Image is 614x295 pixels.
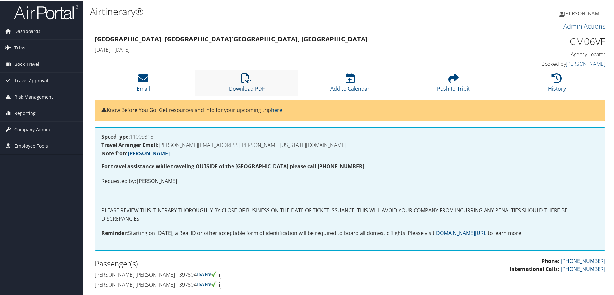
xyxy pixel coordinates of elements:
a: Add to Calendar [330,76,370,91]
strong: Note from [101,149,170,156]
p: Starting on [DATE], a Real ID or other acceptable form of identification will be required to boar... [101,229,599,237]
span: Risk Management [14,88,53,104]
h4: 11009316 [101,134,599,139]
a: Push to Tripit [437,76,470,91]
img: tsa-precheck.png [197,281,217,286]
h4: [PERSON_NAME] [PERSON_NAME] - 397504 [95,281,345,288]
strong: Reminder: [101,229,128,236]
h4: Booked by [485,60,605,67]
a: Admin Actions [563,21,605,30]
h4: [PERSON_NAME][EMAIL_ADDRESS][PERSON_NAME][US_STATE][DOMAIN_NAME] [101,142,599,147]
span: Book Travel [14,56,39,72]
strong: SpeedType: [101,133,130,140]
a: [PERSON_NAME] [559,3,610,22]
a: here [271,106,282,113]
span: Employee Tools [14,137,48,153]
p: Know Before You Go: Get resources and info for your upcoming trip [101,106,599,114]
span: Trips [14,39,25,55]
span: Reporting [14,105,36,121]
a: [DOMAIN_NAME][URL] [434,229,488,236]
span: Company Admin [14,121,50,137]
a: [PERSON_NAME] [566,60,605,67]
span: Travel Approval [14,72,48,88]
strong: Travel Arranger Email: [101,141,159,148]
a: History [548,76,566,91]
a: [PHONE_NUMBER] [561,257,605,264]
strong: [GEOGRAPHIC_DATA], [GEOGRAPHIC_DATA] [GEOGRAPHIC_DATA], [GEOGRAPHIC_DATA] [95,34,368,43]
strong: For travel assistance while traveling OUTSIDE of the [GEOGRAPHIC_DATA] please call [PHONE_NUMBER] [101,162,364,169]
h1: CM06VF [485,34,605,48]
h4: Agency Locator [485,50,605,57]
strong: Phone: [541,257,559,264]
p: PLEASE REVIEW THIS ITINERARY THOROUGHLY BY CLOSE OF BUSINESS ON THE DATE OF TICKET ISSUANCE. THIS... [101,206,599,222]
h4: [PERSON_NAME] [PERSON_NAME] - 397504 [95,271,345,278]
h2: Passenger(s) [95,257,345,268]
img: tsa-precheck.png [197,271,217,276]
a: [PHONE_NUMBER] [561,265,605,272]
strong: International Calls: [510,265,559,272]
h4: [DATE] - [DATE] [95,46,475,53]
p: Requested by: [PERSON_NAME] [101,177,599,185]
h1: Airtinerary® [90,4,437,18]
span: [PERSON_NAME] [564,9,604,16]
img: airportal-logo.png [14,4,78,19]
a: Email [137,76,150,91]
a: Download PDF [229,76,265,91]
span: Dashboards [14,23,40,39]
a: [PERSON_NAME] [128,149,170,156]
